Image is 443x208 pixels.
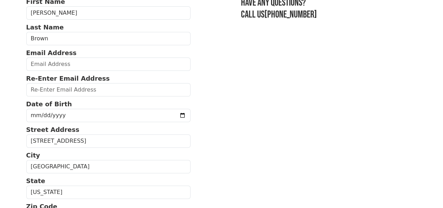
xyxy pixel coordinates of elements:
[26,160,191,173] input: City
[26,83,191,96] input: Re-Enter Email Address
[26,49,77,56] strong: Email Address
[26,32,191,45] input: Last Name
[26,100,72,108] strong: Date of Birth
[26,126,79,133] strong: Street Address
[26,58,191,71] input: Email Address
[26,152,40,159] strong: City
[26,24,64,31] strong: Last Name
[26,134,191,148] input: Street Address
[241,9,417,21] h3: Call us
[264,9,317,20] a: [PHONE_NUMBER]
[26,6,191,20] input: First Name
[26,177,46,184] strong: State
[26,75,110,82] strong: Re-Enter Email Address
